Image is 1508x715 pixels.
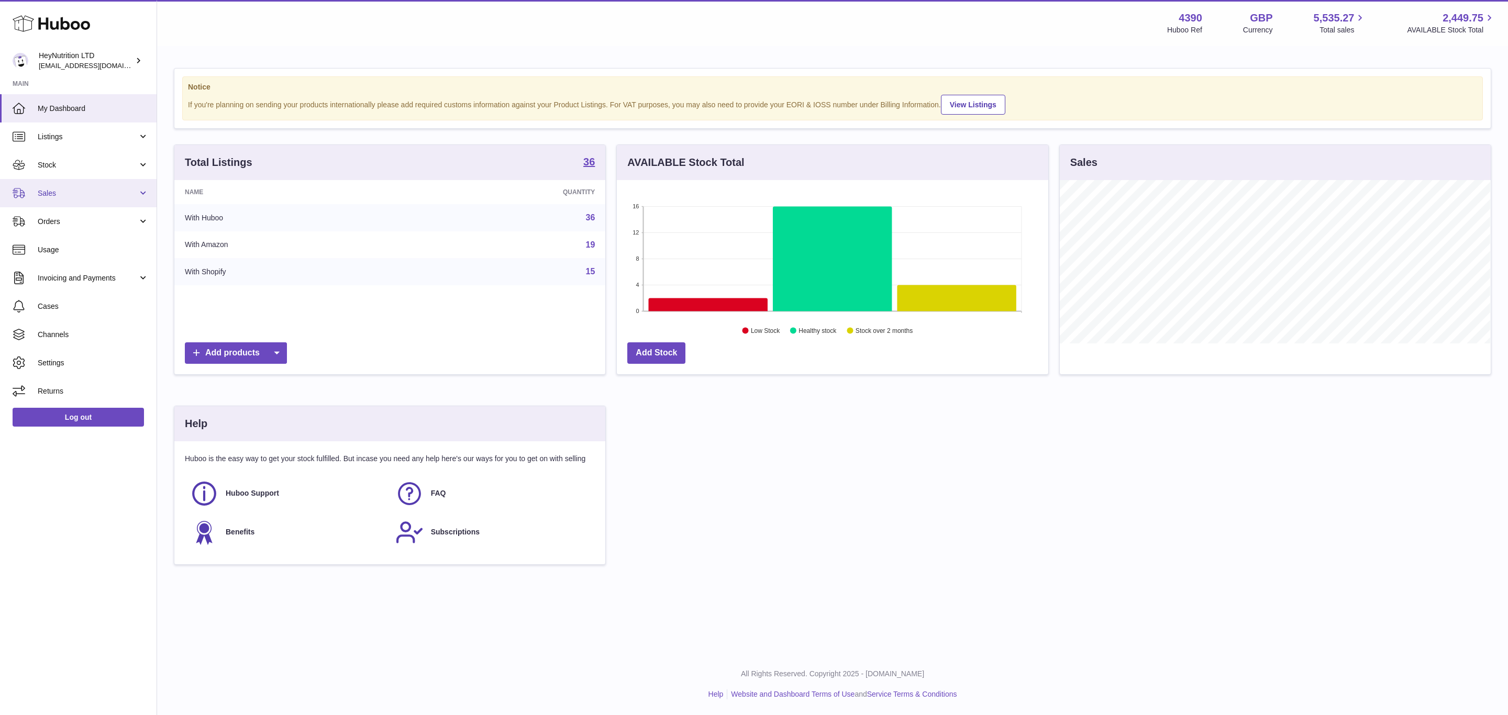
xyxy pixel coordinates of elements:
[188,82,1477,92] strong: Notice
[799,327,837,334] text: Healthy stock
[38,301,149,311] span: Cases
[431,527,480,537] span: Subscriptions
[636,255,639,262] text: 8
[633,229,639,236] text: 12
[1319,25,1366,35] span: Total sales
[1250,11,1272,25] strong: GBP
[185,417,207,431] h3: Help
[190,479,385,508] a: Huboo Support
[39,61,154,70] span: [EMAIL_ADDRESS][DOMAIN_NAME]
[633,203,639,209] text: 16
[226,527,254,537] span: Benefits
[586,240,595,249] a: 19
[731,690,855,698] a: Website and Dashboard Terms of Use
[174,180,411,204] th: Name
[174,258,411,285] td: With Shopify
[185,454,595,464] p: Huboo is the easy way to get your stock fulfilled. But incase you need any help here's our ways f...
[751,327,780,334] text: Low Stock
[727,689,957,699] li: and
[586,213,595,222] a: 36
[583,157,595,167] strong: 36
[185,155,252,170] h3: Total Listings
[627,155,744,170] h3: AVAILABLE Stock Total
[586,267,595,276] a: 15
[627,342,685,364] a: Add Stock
[38,386,149,396] span: Returns
[708,690,724,698] a: Help
[38,188,138,198] span: Sales
[1243,25,1273,35] div: Currency
[395,518,590,546] a: Subscriptions
[38,104,149,114] span: My Dashboard
[174,231,411,259] td: With Amazon
[636,308,639,314] text: 0
[38,330,149,340] span: Channels
[226,488,279,498] span: Huboo Support
[867,690,957,698] a: Service Terms & Conditions
[188,93,1477,115] div: If you're planning on sending your products internationally please add required customs informati...
[1314,11,1355,25] span: 5,535.27
[39,51,133,71] div: HeyNutrition LTD
[1314,11,1367,35] a: 5,535.27 Total sales
[38,273,138,283] span: Invoicing and Payments
[395,479,590,508] a: FAQ
[636,282,639,288] text: 4
[38,160,138,170] span: Stock
[1167,25,1202,35] div: Huboo Ref
[1407,11,1495,35] a: 2,449.75 AVAILABLE Stock Total
[38,245,149,255] span: Usage
[38,132,138,142] span: Listings
[583,157,595,169] a: 36
[1443,11,1483,25] span: 2,449.75
[941,95,1005,115] a: View Listings
[165,669,1500,679] p: All Rights Reserved. Copyright 2025 - [DOMAIN_NAME]
[38,358,149,368] span: Settings
[411,180,606,204] th: Quantity
[13,53,28,69] img: info@heynutrition.com
[185,342,287,364] a: Add products
[38,217,138,227] span: Orders
[1179,11,1202,25] strong: 4390
[190,518,385,546] a: Benefits
[856,327,913,334] text: Stock over 2 months
[431,488,446,498] span: FAQ
[1407,25,1495,35] span: AVAILABLE Stock Total
[1070,155,1097,170] h3: Sales
[13,408,144,427] a: Log out
[174,204,411,231] td: With Huboo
